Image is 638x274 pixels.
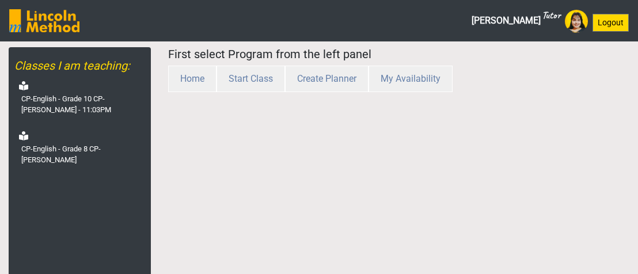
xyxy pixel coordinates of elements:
img: Avatar [565,10,588,33]
a: CP-English - Grade 10 CP-[PERSON_NAME] - 11:03PM [14,77,151,123]
button: Create Planner [285,66,369,92]
a: My Availability [369,73,453,84]
img: SGY6awQAAAABJRU5ErkJggg== [9,9,79,32]
label: CP-English - Grade 10 CP-[PERSON_NAME] - 11:03PM [21,93,149,116]
a: Start Class [217,73,285,84]
button: Logout [593,14,629,32]
a: CP-English - Grade 8 CP-[PERSON_NAME] [14,127,151,173]
button: Start Class [217,66,285,92]
h5: Classes I am teaching: [14,59,151,73]
span: [PERSON_NAME] [472,9,560,32]
button: My Availability [369,66,453,92]
a: Create Planner [285,73,369,84]
h5: First select Program from the left panel [168,47,629,61]
label: CP-English - Grade 8 CP-[PERSON_NAME] [21,143,149,166]
a: Home [168,73,217,84]
sup: Tutor [542,9,560,21]
button: Home [168,66,217,92]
